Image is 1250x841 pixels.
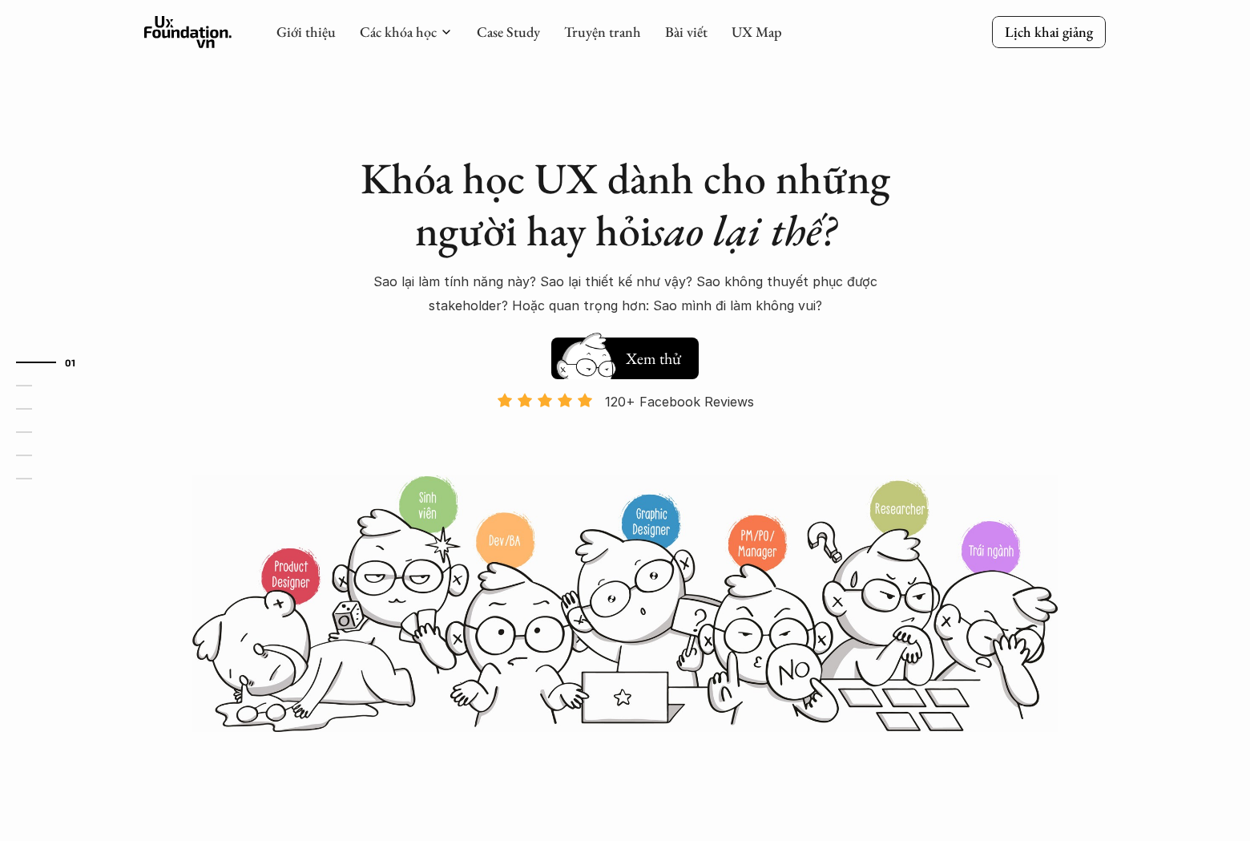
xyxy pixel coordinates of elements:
a: 120+ Facebook Reviews [482,392,768,473]
a: 01 [16,353,92,372]
a: UX Map [732,22,782,41]
a: Giới thiệu [276,22,336,41]
h1: Khóa học UX dành cho những người hay hỏi [345,152,905,257]
p: Sao lại làm tính năng này? Sao lại thiết kế như vậy? Sao không thuyết phục được stakeholder? Hoặc... [345,269,905,318]
a: Các khóa học [360,22,437,41]
a: Bài viết [665,22,708,41]
a: Truyện tranh [564,22,641,41]
a: Lịch khai giảng [992,16,1106,47]
a: Xem thử [551,330,699,379]
h5: Xem thử [623,347,683,370]
em: sao lại thế? [651,202,836,258]
a: Case Study [477,22,540,41]
p: Lịch khai giảng [1005,22,1093,41]
p: 120+ Facebook Reviews [605,390,754,414]
strong: 01 [65,357,76,368]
